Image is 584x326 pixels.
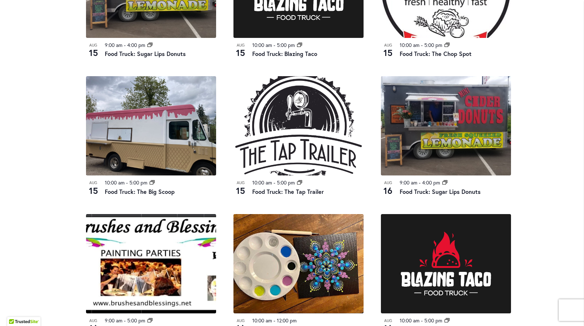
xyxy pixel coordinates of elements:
span: Aug [381,42,395,48]
span: - [419,179,421,186]
img: Food Truck: Sugar Lips Apple Cider Donuts [381,76,511,175]
time: 9:00 am [105,42,123,48]
span: Aug [381,318,395,324]
time: 10:00 am [252,317,272,324]
img: Food Truck: The Tap Trailer [233,76,364,175]
span: Aug [86,180,100,186]
span: - [124,42,126,48]
span: 15 [233,47,248,59]
time: 5:00 pm [129,179,147,186]
span: Aug [86,42,100,48]
span: Aug [233,42,248,48]
time: 9:00 am [400,179,417,186]
iframe: Launch Accessibility Center [5,300,26,321]
img: ba3d5356ef0f62127198c2f819fd5a4f [233,214,364,313]
span: - [274,179,275,186]
span: 16 [381,184,395,197]
time: 5:00 pm [127,317,145,324]
img: Blazing Taco Food Truck [381,214,511,313]
span: 15 [86,184,100,197]
span: - [421,317,423,324]
time: 12:00 pm [277,317,297,324]
time: 10:00 am [400,42,420,48]
a: Food Truck: Blazing Taco [252,50,317,57]
span: - [274,317,275,324]
time: 5:00 pm [424,317,442,324]
span: 15 [86,47,100,59]
time: 5:00 pm [277,179,295,186]
a: Food Truck: Sugar Lips Donuts [105,50,186,57]
span: 15 [233,184,248,197]
time: 9:00 am [105,317,123,324]
span: Aug [86,318,100,324]
img: Brushes and Blessings – Face Painting [86,214,216,313]
a: Food Truck: Sugar Lips Donuts [400,188,481,195]
time: 10:00 am [252,42,272,48]
span: 15 [381,47,395,59]
time: 4:00 pm [422,179,440,186]
span: - [421,42,423,48]
time: 4:00 pm [127,42,145,48]
span: - [126,179,128,186]
time: 5:00 pm [277,42,295,48]
span: Aug [233,318,248,324]
a: Food Truck: The Tap Trailer [252,188,324,195]
time: 10:00 am [105,179,125,186]
span: - [274,42,275,48]
span: - [124,317,126,324]
img: Food Truck: The Big Scoop [86,76,216,175]
span: Aug [381,180,395,186]
time: 10:00 am [252,179,272,186]
a: Food Truck: The Big Scoop [105,188,175,195]
a: Food Truck: The Chop Spot [400,50,472,57]
time: 5:00 pm [424,42,442,48]
time: 10:00 am [400,317,420,324]
span: Aug [233,180,248,186]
